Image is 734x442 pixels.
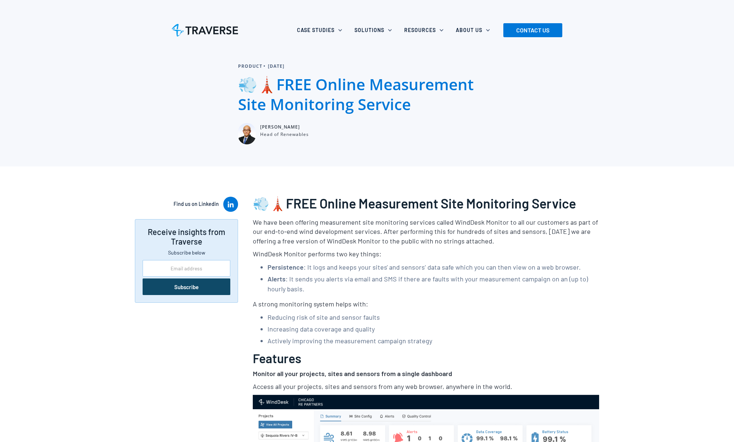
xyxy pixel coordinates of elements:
[253,351,599,365] h4: Features
[253,369,452,378] strong: Monitor all your projects, sites and sensors from a single dashboard
[268,262,599,272] li: : It logs and keeps your sites' and sensors’ data safe which you can then view on a web browser.
[456,27,482,34] div: About Us
[400,22,451,38] div: Resources
[143,260,230,277] input: Email address
[238,63,263,70] div: Product
[268,263,304,271] strong: Persistence
[143,260,230,295] form: Side Newsletter
[238,74,496,114] h2: 💨🗼FREE Online Measurement Site Monitoring Service
[253,218,599,246] p: We have been offering measurement site monitoring services called WindDesk Monitor to all our cus...
[253,299,599,309] p: A strong monitoring system helps with:
[260,131,309,138] div: Head of Renewables
[503,23,562,37] a: CONTACT US
[268,324,599,334] li: Increasing data coverage and quality
[268,275,286,283] strong: Alerts
[238,123,310,144] a: [PERSON_NAME]Head of Renewables
[174,200,219,208] div: Find us on Linkedin
[143,278,230,295] input: Subscribe
[268,63,286,70] div: [DATE]
[404,27,436,34] div: Resources
[253,196,599,211] h3: 💨🗼️FREE Online Measurement Site Monitoring Service
[253,249,599,259] p: WindDesk Monitor performs two key things:
[350,22,400,38] div: Solutions
[268,274,599,294] li: ‍ : It sends you alerts via email and SMS if there are faults with your measurement campaign on a...
[263,63,268,70] div: •
[297,27,335,34] div: Case Studies
[354,27,384,34] div: Solutions
[268,312,599,322] li: Reducing risk of site and sensor faults
[268,336,599,346] li: Actively improving the measurement campaign strategy
[451,22,498,38] div: About Us
[143,249,230,256] div: Subscribe below
[253,382,599,391] p: Access all your projects, sites and sensors from any web browser, anywhere in the world.
[260,123,309,131] div: [PERSON_NAME]
[143,227,230,246] div: Receive insights from Traverse
[293,22,350,38] div: Case Studies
